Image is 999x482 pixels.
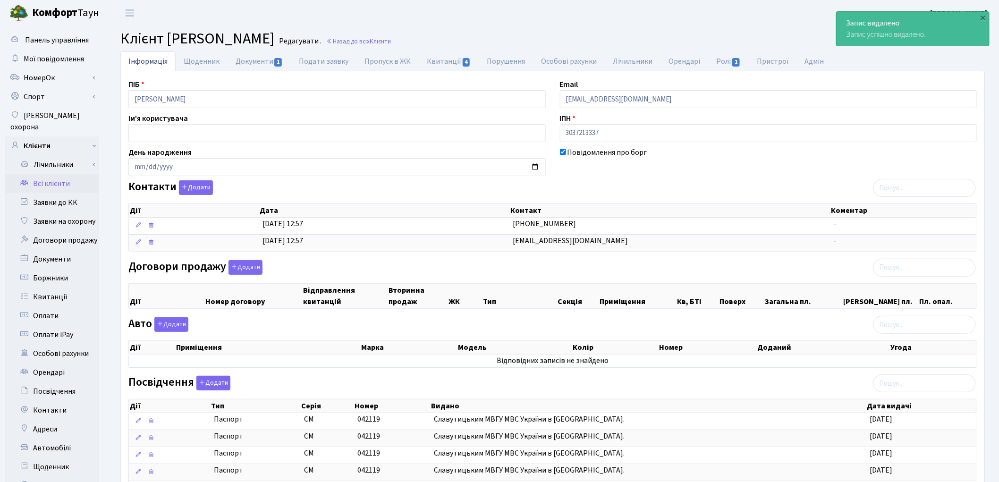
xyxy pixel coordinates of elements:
span: 042119 [357,414,380,424]
th: ЖК [448,284,482,308]
span: [DATE] [870,465,892,475]
th: [PERSON_NAME] пл. [842,284,919,308]
span: Мої повідомлення [24,54,84,64]
span: Клієнти [370,37,391,46]
img: logo.png [9,4,28,23]
th: Приміщення [175,341,360,354]
span: СМ [304,414,314,424]
span: Паспорт [214,414,296,425]
input: Пошук... [873,179,976,197]
th: Колір [572,341,658,354]
a: Інформація [120,51,176,71]
span: 1 [274,58,282,67]
span: 1 [732,58,740,67]
span: [DATE] 12:57 [262,236,303,246]
a: Орендарі [5,363,99,382]
span: СМ [304,465,314,475]
label: Email [560,79,578,90]
span: СМ [304,448,314,458]
th: Пл. опал. [919,284,976,308]
span: Славутицьким МВГУ МВС України в [GEOGRAPHIC_DATA]. [434,414,625,424]
span: Клієнт [PERSON_NAME] [120,28,274,50]
a: Порушення [479,51,533,71]
small: Редагувати . [277,37,322,46]
b: [PERSON_NAME] [931,8,988,18]
th: Модель [457,341,572,354]
th: Приміщення [599,284,677,308]
button: Переключити навігацію [118,5,142,21]
a: Орендарі [661,51,709,71]
th: Контакт [509,204,830,217]
a: Назад до всіхКлієнти [326,37,391,46]
span: [DATE] 12:57 [262,219,303,229]
a: Мої повідомлення [5,50,99,68]
th: Тип [210,399,300,413]
a: Додати [194,374,230,391]
span: Таун [32,5,99,21]
strong: Запис видалено [846,18,900,28]
input: Пошук... [873,316,976,334]
span: [PHONE_NUMBER] [513,219,576,229]
span: Паспорт [214,448,296,459]
span: - [834,219,837,229]
label: Посвідчення [128,376,230,390]
a: Оплати iPay [5,325,99,344]
th: Номер [658,341,756,354]
span: [DATE] [870,448,892,458]
span: Славутицьким МВГУ МВС України в [GEOGRAPHIC_DATA]. [434,431,625,441]
label: Авто [128,317,188,332]
th: Кв, БТІ [677,284,719,308]
a: Пропуск в ЖК [356,51,419,71]
label: ПІБ [128,79,144,90]
span: [DATE] [870,431,892,441]
a: Додати [177,179,213,195]
th: Марка [360,341,457,354]
a: Додати [226,258,262,275]
a: Оплати [5,306,99,325]
b: Комфорт [32,5,77,20]
a: Автомобілі [5,439,99,457]
th: Відправлення квитанцій [302,284,388,308]
th: Дії [129,399,210,413]
button: Посвідчення [196,376,230,390]
label: Ім'я користувача [128,113,188,124]
th: Дії [129,284,204,308]
th: Дії [129,341,175,354]
a: НомерОк [5,68,99,87]
a: Документи [5,250,99,269]
span: - [834,236,837,246]
a: Щоденник [176,51,228,71]
span: [DATE] [870,414,892,424]
a: Заявки на охорону [5,212,99,231]
a: Квитанції [5,288,99,306]
a: Лічильники [11,155,99,174]
span: Славутицьким МВГУ МВС України в [GEOGRAPHIC_DATA]. [434,465,625,475]
th: Дата видачі [866,399,977,413]
a: Панель управління [5,31,99,50]
a: Ролі [709,51,749,71]
a: Щоденник [5,457,99,476]
span: СМ [304,431,314,441]
span: 042119 [357,431,380,441]
span: 042119 [357,448,380,458]
span: Панель управління [25,35,89,45]
th: Видано [430,399,866,413]
div: Запис успішно видалено. [837,12,989,46]
label: Контакти [128,180,213,195]
th: Номер [354,399,430,413]
th: Вторинна продаж [388,284,448,308]
a: Адмін [796,51,832,71]
a: Адреси [5,420,99,439]
a: Квитанції [419,51,479,71]
a: Спорт [5,87,99,106]
th: Тип [482,284,557,308]
div: × [979,13,988,22]
label: Договори продажу [128,260,262,275]
th: Коментар [830,204,977,217]
a: Всі клієнти [5,174,99,193]
td: Відповідних записів не знайдено [129,355,976,367]
a: [PERSON_NAME] [931,8,988,19]
th: Номер договору [204,284,303,308]
a: Контакти [5,401,99,420]
th: Угода [889,341,976,354]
